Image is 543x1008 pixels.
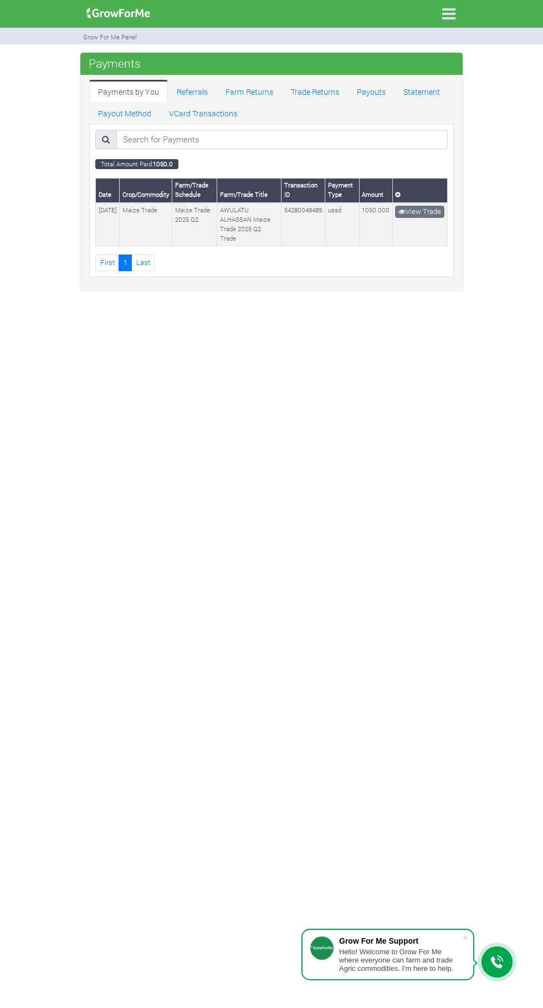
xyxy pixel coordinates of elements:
a: Trade Returns [282,80,348,102]
input: Search for Payments [116,130,448,150]
small: Grow For Me Panel [83,33,137,41]
th: Payment Type [325,178,360,202]
a: 1 [119,254,132,271]
td: ussd [325,203,360,246]
img: growforme image [83,2,154,24]
td: Maize Trade 2025 Q2 [172,203,217,246]
a: First [95,254,119,271]
td: 1050.000 [359,203,392,246]
a: View Trade [395,206,444,218]
a: Last [131,254,155,271]
td: 54280048489 [281,203,325,246]
th: Date [96,178,120,202]
a: Statement [395,80,449,102]
td: Maize Trade [120,203,172,246]
nav: Page Navigation [95,254,448,271]
a: VCard Transactions [160,101,246,124]
a: Payout Method [89,101,160,124]
th: Amount [359,178,392,202]
span: Payments [86,52,144,74]
th: Crop/Commodity [120,178,172,202]
small: Total Amount Paid: [95,159,178,169]
th: Transaction ID [281,178,325,202]
td: [DATE] [96,203,120,246]
b: 1050.0 [153,160,173,168]
div: Grow For Me Support [339,936,462,945]
td: AWULATU ALHASSAN Maize Trade 2025 Q2 Trade [217,203,281,246]
div: Hello! Welcome to Grow For Me where everyone can farm and trade Agric commodities. I'm here to help. [339,948,462,973]
a: Farm Returns [217,80,282,102]
th: Farm/Trade Title [217,178,281,202]
a: Payouts [348,80,395,102]
th: Farm/Trade Schedule [172,178,217,202]
a: Referrals [168,80,217,102]
a: Payments by You [89,80,168,102]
